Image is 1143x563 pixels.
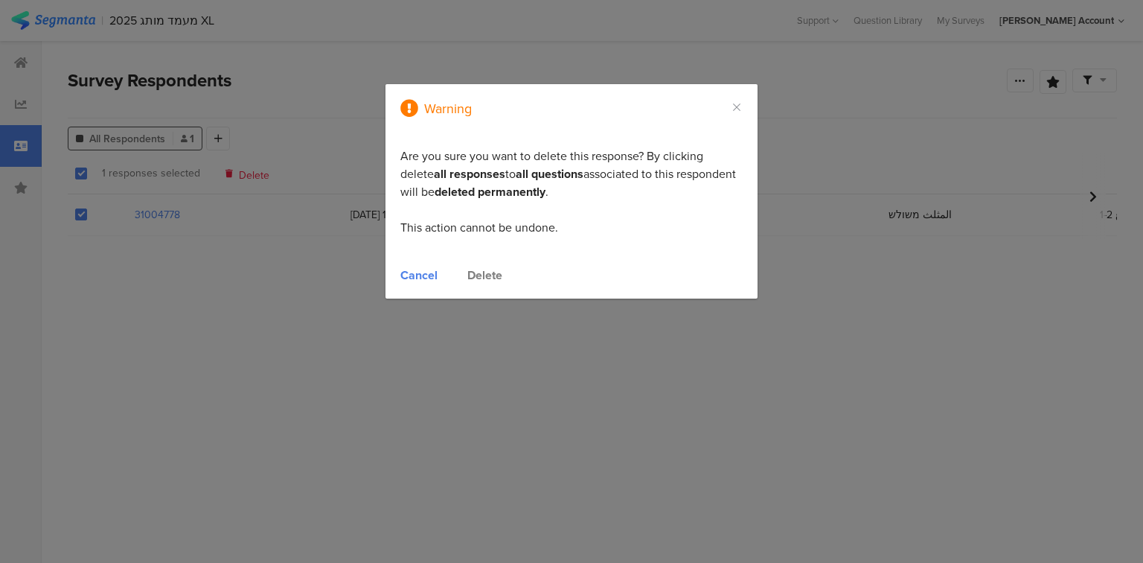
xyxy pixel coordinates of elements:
[400,147,736,236] span: Are you sure you want to delete this response? By clicking delete to associated to this responden...
[400,267,438,284] div: Cancel
[434,165,505,182] b: all responses
[516,165,583,182] b: all questions
[435,183,545,200] b: deleted permanently
[424,102,472,115] div: Warning
[467,267,502,284] div: Delete
[385,84,758,299] div: dialog
[731,99,743,116] button: Close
